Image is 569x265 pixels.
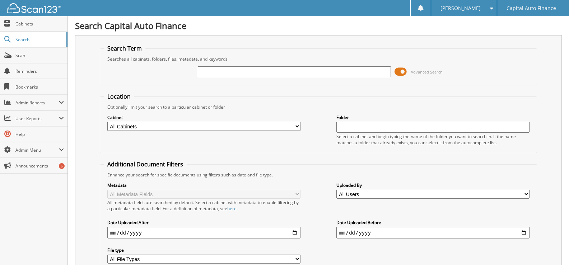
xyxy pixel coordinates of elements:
[107,182,300,188] label: Metadata
[15,147,59,153] span: Admin Menu
[507,6,556,10] span: Capital Auto Finance
[75,20,562,32] h1: Search Capital Auto Finance
[15,115,59,122] span: User Reports
[59,163,65,169] div: 6
[104,56,533,62] div: Searches all cabinets, folders, files, metadata, and keywords
[336,114,530,120] label: Folder
[15,68,64,74] span: Reminders
[15,163,64,169] span: Announcements
[104,160,187,168] legend: Additional Document Filters
[15,37,63,43] span: Search
[15,21,64,27] span: Cabinets
[104,104,533,110] div: Optionally limit your search to a particular cabinet or folder
[7,3,61,13] img: scan123-logo-white.svg
[15,84,64,90] span: Bookmarks
[107,219,300,226] label: Date Uploaded After
[336,133,530,146] div: Select a cabinet and begin typing the name of the folder you want to search in. If the name match...
[336,182,530,188] label: Uploaded By
[440,6,481,10] span: [PERSON_NAME]
[107,114,300,120] label: Cabinet
[336,227,530,238] input: end
[107,227,300,238] input: start
[107,247,300,253] label: File type
[104,172,533,178] div: Enhance your search for specific documents using filters such as date and file type.
[104,93,134,100] legend: Location
[411,69,443,75] span: Advanced Search
[104,44,145,52] legend: Search Term
[107,199,300,212] div: All metadata fields are searched by default. Select a cabinet with metadata to enable filtering b...
[15,131,64,137] span: Help
[15,100,59,106] span: Admin Reports
[227,205,237,212] a: here
[336,219,530,226] label: Date Uploaded Before
[15,52,64,58] span: Scan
